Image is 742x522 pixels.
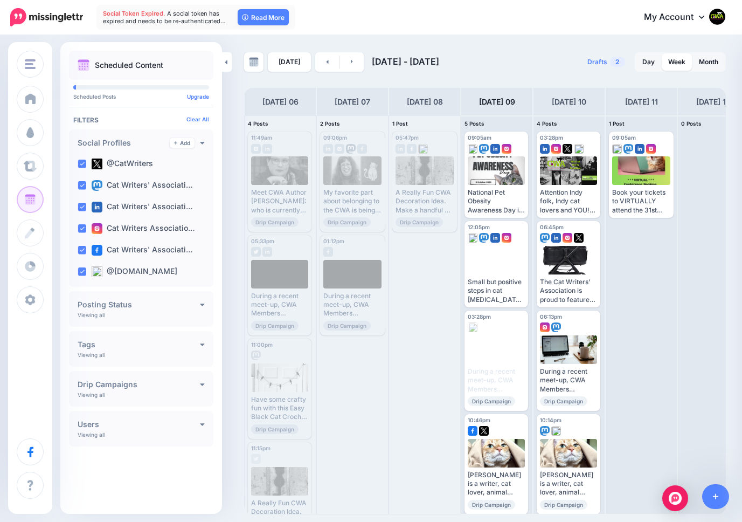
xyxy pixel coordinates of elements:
[540,500,587,510] span: Drip Campaign
[662,485,688,511] div: Open Intercom Messenger
[551,426,561,436] img: bluesky-square.png
[540,367,597,394] div: During a recent meet-up, CWA Members discussed “Helpful Books About Writing.” Here we share some ...
[540,134,563,141] span: 03:28pm
[610,57,625,67] span: 2
[468,134,491,141] span: 09:05am
[251,188,308,215] div: Meet CWA Author [PERSON_NAME]: who is currently honored to belong to a mama cat and her baby, who...
[468,396,515,406] span: Drip Campaign
[540,417,561,423] span: 10:14pm
[636,53,661,71] a: Day
[92,266,177,277] label: @[DOMAIN_NAME]
[92,180,102,191] img: mastodon-square.png
[187,93,209,100] a: Upgrade
[251,351,261,360] img: mastodon-grey-square.png
[92,202,102,212] img: linkedin-square.png
[468,144,477,154] img: bluesky-square.png
[540,322,550,332] img: instagram-square.png
[623,144,633,154] img: mastodon-square.png
[248,120,268,127] span: 4 Posts
[335,95,370,108] h4: [DATE] 07
[251,321,299,331] span: Drip Campaign
[78,301,200,308] h4: Posting Status
[563,144,572,154] img: twitter-square.png
[92,180,193,191] label: Cat Writers' Associati…
[418,144,428,154] img: bluesky-grey-square.png
[646,144,656,154] img: instagram-square.png
[92,202,193,212] label: Cat Writers' Associati…
[251,144,261,154] img: instagram-grey-square.png
[251,247,261,257] img: twitter-grey-square.png
[612,134,636,141] span: 09:05am
[92,223,195,234] label: Cat Writers Associatio…
[396,144,405,154] img: linkedin-grey-square.png
[502,233,511,243] img: instagram-square.png
[323,144,333,154] img: linkedin-grey-square.png
[78,381,200,388] h4: Drip Campaigns
[92,159,102,169] img: twitter-square.png
[170,138,195,148] a: Add
[251,134,272,141] span: 11:49am
[251,217,299,227] span: Drip Campaign
[335,144,344,154] img: instagram-grey-square.png
[323,292,382,318] div: During a recent meet-up, CWA Members discussed “Helpful Books About Writing.” Here we share some ...
[490,233,500,243] img: linkedin-square.png
[468,426,477,436] img: facebook-square.png
[78,421,200,428] h4: Users
[251,454,261,464] img: twitter-grey-square.png
[633,4,726,31] a: My Account
[502,144,511,154] img: instagram-square.png
[468,278,525,304] div: Small but positive steps in cat [MEDICAL_DATA] treatment, reported by [PERSON_NAME]. "New [MEDICA...
[323,217,371,227] span: Drip Campaign
[552,95,586,108] h4: [DATE] 10
[323,134,347,141] span: 09:06pm
[262,144,272,154] img: linkedin-grey-square.png
[468,233,477,243] img: bluesky-square.png
[635,144,644,154] img: linkedin-square.png
[392,120,408,127] span: 1 Post
[696,95,731,108] h4: [DATE] 12
[468,417,490,423] span: 10:46pm
[78,59,89,71] img: calendar.png
[262,247,272,257] img: linkedin-grey-square.png
[396,134,419,141] span: 05:47pm
[625,95,658,108] h4: [DATE] 11
[346,144,356,154] img: mastodon-grey-square.png
[78,352,105,358] p: Viewing all
[251,292,308,318] div: During a recent meet-up, CWA Members discussed “Helpful Books About Writing.” Here we share some ...
[574,233,584,243] img: twitter-square.png
[468,313,491,320] span: 03:28pm
[612,144,622,154] img: bluesky-square.png
[92,159,153,169] label: @CatWriters
[262,95,299,108] h4: [DATE] 06
[372,56,439,67] span: [DATE] - [DATE]
[662,53,692,71] a: Week
[73,116,209,124] h4: Filters
[540,188,597,215] div: Attention Indy folk, Indy cat lovers and YOU! The Cat Writers' Association fall charity fundraise...
[540,144,550,154] img: linkedin-square.png
[103,10,226,25] span: A social token has expired and needs to be re-authenticated…
[103,10,165,17] span: Social Token Expired.
[251,395,308,422] div: Have some crafty fun with this Easy Black Cat Crochet Applique Pattern: [URL] #SweetBoySampson #P...
[551,144,561,154] img: instagram-square.png
[407,95,443,108] h4: [DATE] 08
[186,116,209,122] a: Clear All
[468,471,525,497] div: [PERSON_NAME] is a writer, cat lover, animal advocate, , she says many great books exist on writi...
[251,238,274,244] span: 05:33pm
[78,391,105,398] p: Viewing all
[540,278,597,304] div: The Cat Writers' Association is proud to feature one of the gorgeous prizes in our Fall Raffle fo...
[540,233,550,243] img: mastodon-square.png
[323,188,382,215] div: My favorite part about belonging to the CWA is being part of a group of fellow cat writers says [...
[540,396,587,406] span: Drip Campaign
[251,341,273,348] span: 11:00pm
[78,139,170,147] h4: Social Profiles
[323,247,333,257] img: facebook-grey-square.png
[92,245,193,256] label: Cat Writers' Associati…
[407,144,417,154] img: facebook-grey-square.png
[468,367,525,394] div: During a recent meet-up, CWA Members discussed “Helpful Books About Writing.” Here we share some ...
[320,120,340,127] span: 2 Posts
[551,322,561,332] img: mastodon-square.png
[323,238,344,244] span: 01:12pm
[468,500,515,510] span: Drip Campaign
[73,94,209,99] p: Scheduled Posts
[540,313,562,320] span: 06:13pm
